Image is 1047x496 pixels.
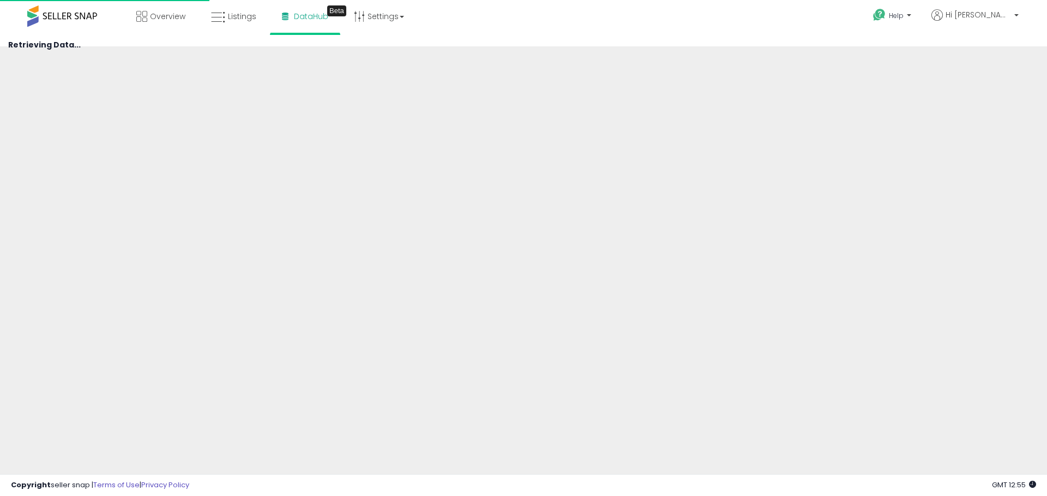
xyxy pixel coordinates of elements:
[327,5,346,16] div: Tooltip anchor
[931,9,1019,34] a: Hi [PERSON_NAME]
[228,11,256,22] span: Listings
[872,8,886,22] i: Get Help
[889,11,904,20] span: Help
[150,11,185,22] span: Overview
[946,9,1011,20] span: Hi [PERSON_NAME]
[294,11,328,22] span: DataHub
[8,41,1039,49] h4: Retrieving Data...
